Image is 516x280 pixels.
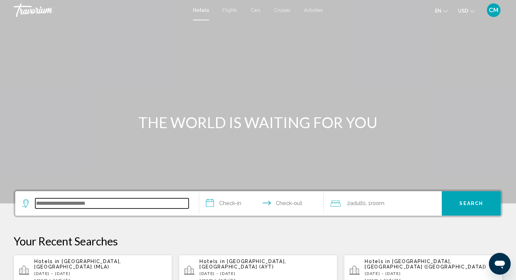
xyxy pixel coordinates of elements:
p: Your Recent Searches [14,234,502,248]
button: Travelers: 2 adults, 0 children [324,191,442,216]
span: Room [370,200,384,206]
span: [GEOGRAPHIC_DATA], [GEOGRAPHIC_DATA] (AYT) [199,259,286,269]
span: USD [458,8,468,14]
span: Search [459,201,483,206]
iframe: Button to launch messaging window [489,253,511,275]
p: [DATE] - [DATE] [365,271,497,276]
a: Cars [251,7,261,13]
a: Flights [223,7,237,13]
span: , 1 [365,199,384,208]
p: [DATE] - [DATE] [34,271,167,276]
span: en [435,8,441,14]
a: Activities [304,7,323,13]
span: Adults [350,200,365,206]
a: Hotels [193,7,209,13]
button: Check in and out dates [199,191,324,216]
button: Change currency [458,6,475,16]
span: CM [489,7,498,14]
button: User Menu [485,3,502,17]
a: Cruises [274,7,290,13]
div: Search widget [15,191,501,216]
h1: THE WORLD IS WAITING FOR YOU [131,114,385,131]
a: Travorium [14,3,186,17]
p: [DATE] - [DATE] [199,271,332,276]
span: 2 [347,199,365,208]
span: Hotels in [34,259,60,264]
span: Hotels in [199,259,225,264]
span: [GEOGRAPHIC_DATA], [GEOGRAPHIC_DATA] (MLA) [34,259,121,269]
button: Change language [435,6,448,16]
span: Hotels in [365,259,390,264]
button: Search [442,191,501,216]
span: [GEOGRAPHIC_DATA], [GEOGRAPHIC_DATA] ([GEOGRAPHIC_DATA]) [365,259,486,269]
